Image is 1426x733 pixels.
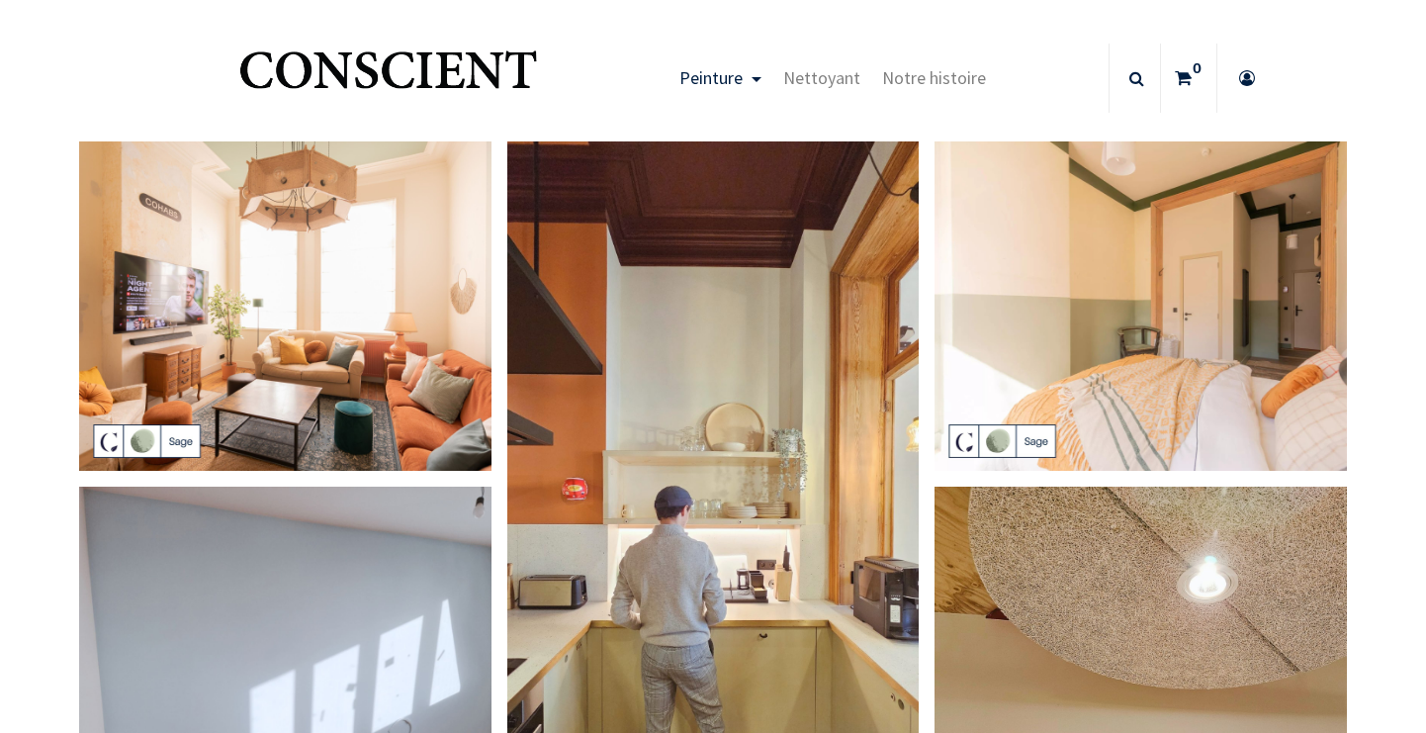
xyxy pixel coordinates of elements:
a: Peinture [668,44,772,113]
span: Notre histoire [882,66,986,89]
span: Nettoyant [783,66,860,89]
a: Logo of Conscient [235,40,541,118]
a: 0 [1161,44,1216,113]
img: peinture vert sauge [79,141,491,471]
img: Conscient [235,40,541,118]
span: Peinture [679,66,743,89]
sup: 0 [1188,58,1206,78]
img: peinture vert sauge [935,141,1347,471]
